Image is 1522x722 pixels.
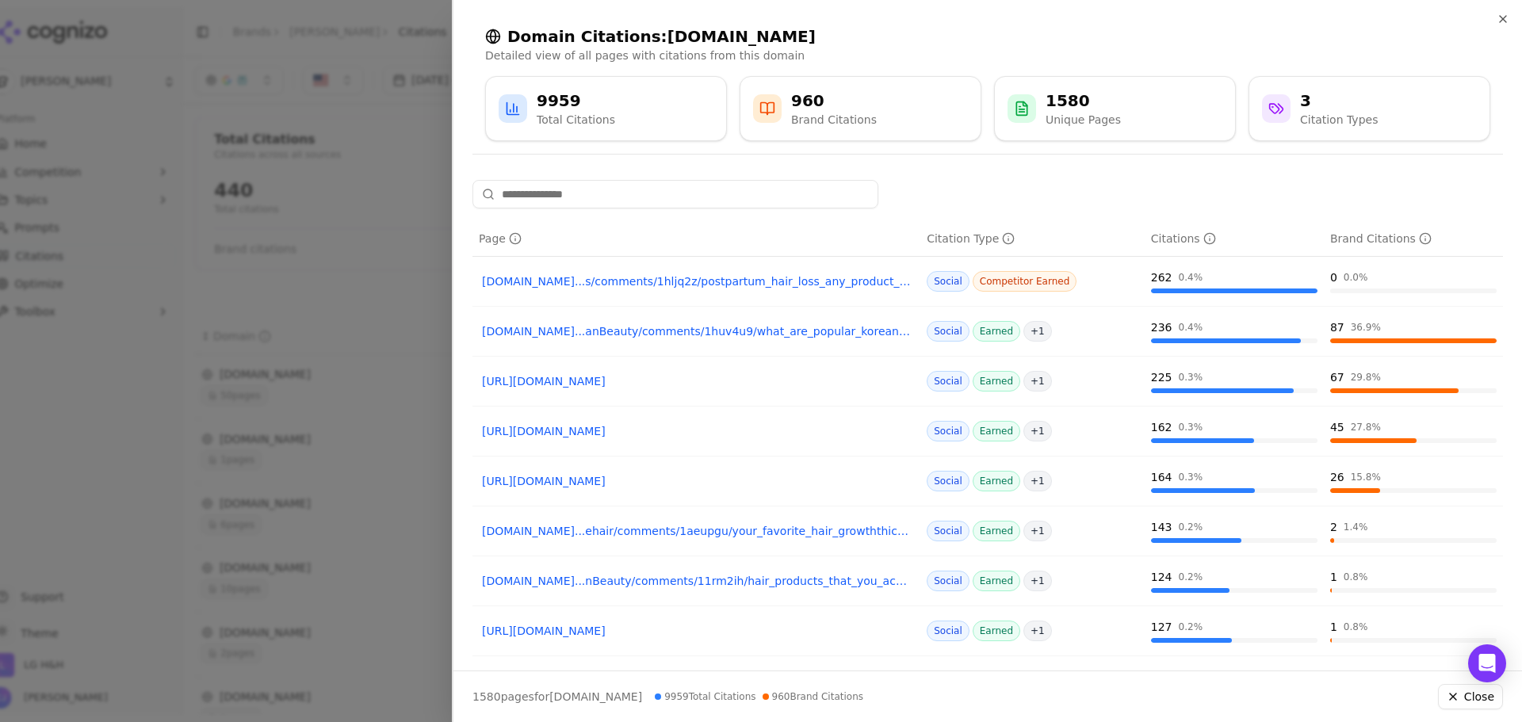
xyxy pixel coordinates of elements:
div: Total Citations [537,112,615,128]
div: 164 [1151,469,1172,485]
div: 45 [1330,419,1344,435]
div: 262 [1151,269,1172,285]
div: 0.4 % [1179,321,1203,334]
div: 36.9 % [1351,321,1381,334]
span: + 1 [1023,371,1052,392]
span: + 1 [1023,521,1052,541]
span: Social [927,521,969,541]
span: Social [927,421,969,441]
div: 0.3 % [1179,371,1203,384]
span: + 1 [1023,321,1052,342]
th: brandCitationCount [1324,221,1503,257]
div: 3 [1300,90,1378,112]
span: Earned [973,621,1020,641]
span: Earned [973,371,1020,392]
span: Earned [973,421,1020,441]
a: [URL][DOMAIN_NAME] [482,623,911,639]
span: [DOMAIN_NAME] [549,690,642,703]
span: 9959 Total Citations [655,690,755,703]
div: 124 [1151,569,1172,585]
div: 143 [1151,519,1172,535]
div: Brand Citations [791,112,877,128]
span: Social [927,271,969,292]
div: 236 [1151,319,1172,335]
a: [URL][DOMAIN_NAME] [482,473,911,489]
div: Citations [1151,231,1216,246]
span: Earned [973,521,1020,541]
div: 1580 [1046,90,1121,112]
a: [DOMAIN_NAME]...nBeauty/comments/11rm2ih/hair_products_that_you_actually_saw_make_a [482,573,911,589]
a: [DOMAIN_NAME]...anBeauty/comments/1huv4u9/what_are_popular_korean_haircare_products [482,323,911,339]
div: 1 [1330,619,1337,635]
div: 0.8 % [1344,571,1368,583]
span: Competitor Earned [973,271,1077,292]
div: 2 [1330,519,1337,535]
div: 0.2 % [1179,521,1203,533]
span: Earned [973,471,1020,491]
div: 26 [1330,469,1344,485]
div: 127 [1151,619,1172,635]
span: 960 Brand Citations [763,690,863,703]
div: Brand Citations [1330,231,1432,246]
div: 0.2 % [1179,621,1203,633]
span: Social [927,471,969,491]
div: 0 [1330,269,1337,285]
span: Social [927,321,969,342]
h2: Domain Citations: [DOMAIN_NAME] [485,25,1490,48]
div: 1.4 % [1344,521,1368,533]
div: 27.8 % [1351,421,1381,434]
div: 0.3 % [1179,421,1203,434]
span: + 1 [1023,621,1052,641]
div: 1 [1330,569,1337,585]
a: [URL][DOMAIN_NAME] [482,373,911,389]
a: [URL][DOMAIN_NAME] [482,423,911,439]
span: + 1 [1023,571,1052,591]
div: 0.0 % [1344,271,1368,284]
th: citationTypes [920,221,1145,257]
div: 67 [1330,369,1344,385]
button: Close [1438,684,1503,709]
div: 225 [1151,369,1172,385]
div: 0.8 % [1344,621,1368,633]
th: totalCitationCount [1145,221,1324,257]
span: Social [927,571,969,591]
span: Social [927,621,969,641]
a: [DOMAIN_NAME]...ehair/comments/1aeupgu/your_favorite_hair_growththickening_products [482,523,911,539]
div: 0.3 % [1179,471,1203,483]
div: 9959 [537,90,615,112]
span: + 1 [1023,471,1052,491]
div: Unique Pages [1046,112,1121,128]
div: 162 [1151,419,1172,435]
span: + 1 [1023,421,1052,441]
div: 0.4 % [1179,271,1203,284]
div: 29.8 % [1351,371,1381,384]
p: Detailed view of all pages with citations from this domain [485,48,1490,63]
div: 960 [791,90,877,112]
div: 87 [1330,319,1344,335]
span: Social [927,371,969,392]
span: Earned [973,571,1020,591]
div: Citation Types [1300,112,1378,128]
div: Page [479,231,522,246]
div: Citation Type [927,231,1015,246]
div: 0.2 % [1179,571,1203,583]
p: page s for [472,689,642,705]
span: Earned [973,321,1020,342]
a: [DOMAIN_NAME]...s/comments/1hljq2z/postpartum_hair_loss_any_product_recommendations [482,273,911,289]
div: 15.8 % [1351,471,1381,483]
span: 1580 [472,690,501,703]
th: page [472,221,920,257]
